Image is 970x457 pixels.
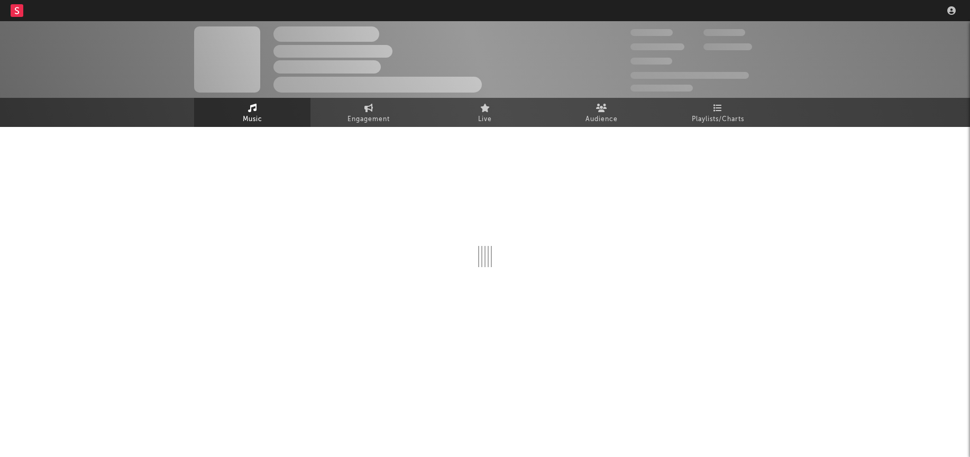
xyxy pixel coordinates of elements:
[585,113,618,126] span: Audience
[427,98,543,127] a: Live
[630,29,673,36] span: 300,000
[543,98,660,127] a: Audience
[310,98,427,127] a: Engagement
[347,113,390,126] span: Engagement
[703,43,752,50] span: 1,000,000
[703,29,745,36] span: 100,000
[478,113,492,126] span: Live
[630,72,749,79] span: 50,000,000 Monthly Listeners
[692,113,744,126] span: Playlists/Charts
[630,58,672,65] span: 100,000
[660,98,776,127] a: Playlists/Charts
[630,85,693,92] span: Jump Score: 85.0
[630,43,684,50] span: 50,000,000
[243,113,262,126] span: Music
[194,98,310,127] a: Music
